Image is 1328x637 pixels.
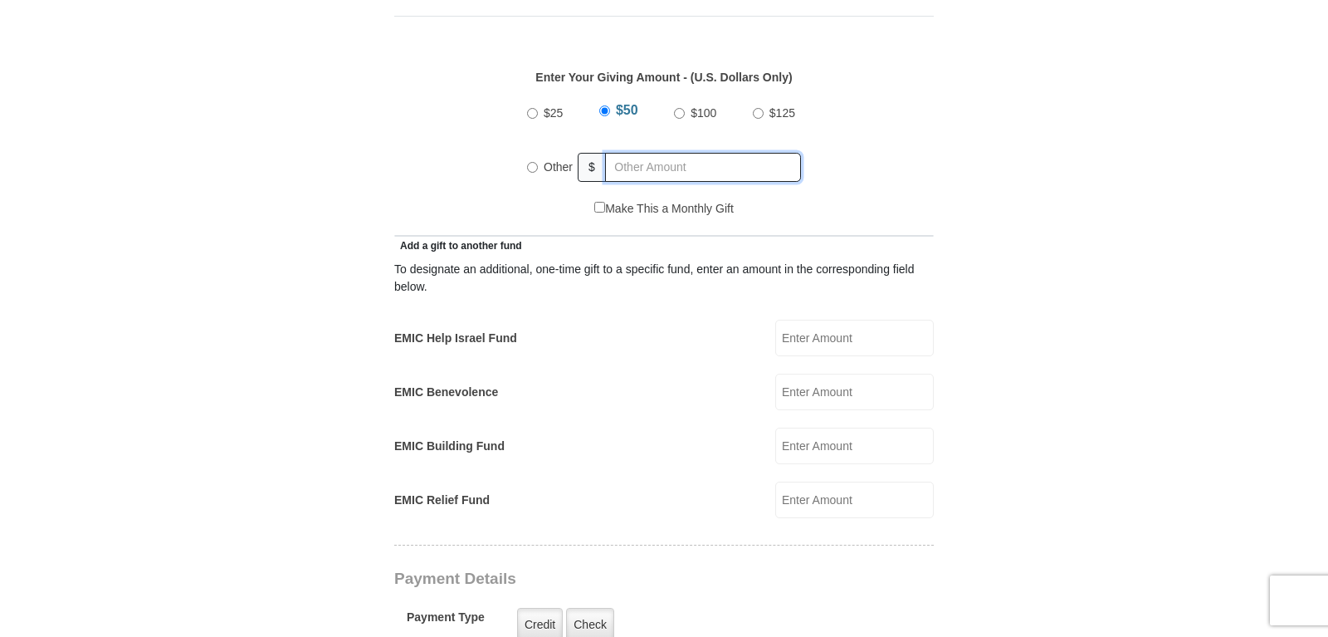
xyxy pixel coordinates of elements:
[407,610,485,633] h5: Payment Type
[394,570,818,589] h3: Payment Details
[394,330,517,347] label: EMIC Help Israel Fund
[605,153,801,182] input: Other Amount
[691,106,716,120] span: $100
[394,492,490,509] label: EMIC Relief Fund
[394,261,934,296] div: To designate an additional, one-time gift to a specific fund, enter an amount in the correspondin...
[769,106,795,120] span: $125
[578,153,606,182] span: $
[544,106,563,120] span: $25
[616,103,638,117] span: $50
[544,160,573,174] span: Other
[775,482,934,518] input: Enter Amount
[535,71,792,84] strong: Enter Your Giving Amount - (U.S. Dollars Only)
[394,240,522,252] span: Add a gift to another fund
[775,374,934,410] input: Enter Amount
[594,200,734,218] label: Make This a Monthly Gift
[594,202,605,213] input: Make This a Monthly Gift
[775,320,934,356] input: Enter Amount
[394,384,498,401] label: EMIC Benevolence
[775,428,934,464] input: Enter Amount
[394,438,505,455] label: EMIC Building Fund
